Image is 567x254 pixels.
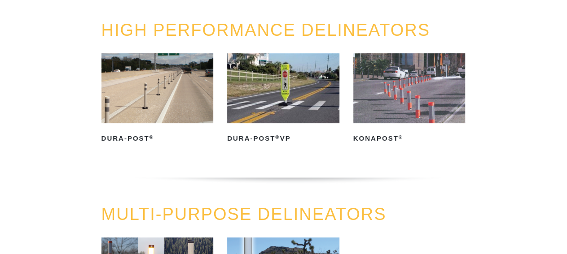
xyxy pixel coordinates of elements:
[275,134,280,140] sup: ®
[353,131,466,146] h2: KonaPost
[399,134,403,140] sup: ®
[227,131,339,146] h2: Dura-Post VP
[101,53,214,146] a: Dura-Post®
[101,131,214,146] h2: Dura-Post
[227,53,339,146] a: Dura-Post®VP
[149,134,154,140] sup: ®
[101,205,387,224] a: MULTI-PURPOSE DELINEATORS
[101,21,430,39] a: HIGH PERFORMANCE DELINEATORS
[353,53,466,146] a: KonaPost®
